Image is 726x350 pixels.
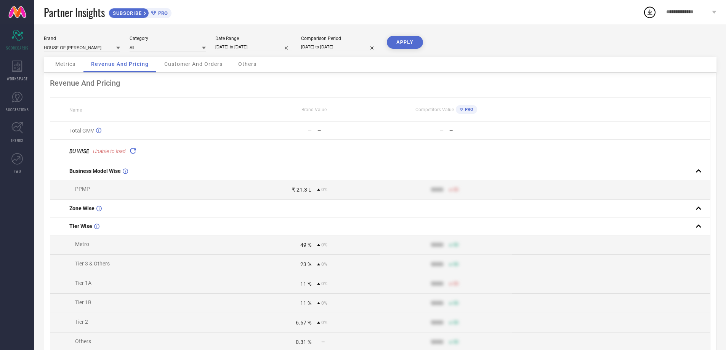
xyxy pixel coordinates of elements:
span: 0% [321,300,327,306]
input: Select comparison period [301,43,377,51]
div: ₹ 21.3 L [292,187,311,193]
div: Category [130,36,206,41]
div: 9999 [431,261,443,267]
span: Brand Value [301,107,327,112]
button: APPLY [387,36,423,49]
span: 0% [321,242,327,248]
span: PRO [463,107,473,112]
span: 0% [321,262,327,267]
span: Business Model Wise [69,168,121,174]
span: Zone Wise [69,205,95,211]
span: 50 [453,242,458,248]
span: 50 [453,339,458,345]
div: 9999 [431,281,443,287]
div: 9999 [431,339,443,345]
a: SUBSCRIBEPRO [109,6,171,18]
div: Reload "BU WISE " [128,145,138,156]
span: Tier 1B [75,299,91,305]
span: Partner Insights [44,5,105,20]
span: FWD [14,168,21,174]
div: 23 % [300,261,311,267]
div: Brand [44,36,120,41]
div: 9999 [431,187,443,193]
span: 50 [453,262,458,267]
div: 0.31 % [296,339,311,345]
span: Tier 2 [75,319,88,325]
div: 9999 [431,300,443,306]
span: SUBSCRIBE [109,10,144,16]
div: 6.67 % [296,320,311,326]
span: SUGGESTIONS [6,107,29,112]
span: Unable to load [93,148,126,154]
span: 50 [453,187,458,192]
div: 11 % [300,281,311,287]
span: Competitors Value [415,107,454,112]
span: PPMP [75,186,90,192]
div: 9999 [431,242,443,248]
div: — [308,128,312,134]
div: 9999 [431,320,443,326]
span: Tier 3 & Others [75,261,110,267]
span: BU WISE [69,148,89,154]
span: 50 [453,320,458,325]
div: 11 % [300,300,311,306]
span: Revenue And Pricing [91,61,149,67]
span: Tier 1A [75,280,91,286]
span: 50 [453,300,458,306]
span: — [321,339,325,345]
div: — [449,128,512,133]
span: PRO [156,10,168,16]
span: 0% [321,320,327,325]
div: — [439,128,444,134]
div: 49 % [300,242,311,248]
span: SCORECARDS [6,45,29,51]
span: WORKSPACE [7,76,28,82]
div: — [317,128,380,133]
span: Others [238,61,256,67]
span: 50 [453,281,458,286]
span: TRENDS [11,137,24,143]
span: Tier Wise [69,223,92,229]
span: Customer And Orders [164,61,223,67]
div: Revenue And Pricing [50,78,710,88]
span: Total GMV [69,128,94,134]
span: Name [69,107,82,113]
div: Comparison Period [301,36,377,41]
span: Metro [75,241,89,247]
div: Open download list [643,5,657,19]
input: Select date range [215,43,292,51]
span: Others [75,338,91,344]
div: Date Range [215,36,292,41]
span: 0% [321,281,327,286]
span: 0% [321,187,327,192]
span: Metrics [55,61,75,67]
